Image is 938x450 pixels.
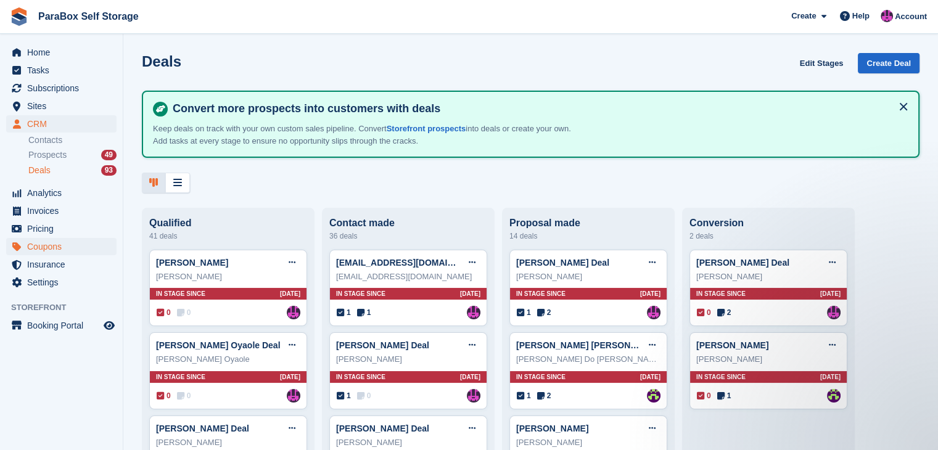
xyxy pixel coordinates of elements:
[156,258,228,268] a: [PERSON_NAME]
[537,390,551,401] span: 2
[696,340,768,350] a: [PERSON_NAME]
[157,390,171,401] span: 0
[689,218,847,229] div: Conversion
[11,301,123,314] span: Storefront
[6,317,117,334] a: menu
[156,423,249,433] a: [PERSON_NAME] Deal
[33,6,144,27] a: ParaBox Self Storage
[509,229,667,243] div: 14 deals
[881,10,893,22] img: Paul Wolfson
[336,289,385,298] span: In stage since
[467,389,480,403] img: Paul Wolfson
[696,372,746,382] span: In stage since
[157,307,171,318] span: 0
[280,372,300,382] span: [DATE]
[336,271,480,283] div: [EMAIL_ADDRESS][DOMAIN_NAME]
[516,436,660,449] div: [PERSON_NAME]
[10,7,28,26] img: stora-icon-8386f47178a22dfd0bd8f6a31ec36ba5ce8667c1dd55bd0f319d3a0aa187defe.svg
[516,271,660,283] div: [PERSON_NAME]
[156,271,300,283] div: [PERSON_NAME]
[467,306,480,319] img: Paul Wolfson
[6,62,117,79] a: menu
[27,80,101,97] span: Subscriptions
[102,318,117,333] a: Preview store
[387,124,466,133] a: Storefront prospects
[791,10,816,22] span: Create
[27,44,101,61] span: Home
[6,202,117,219] a: menu
[517,390,531,401] span: 1
[696,271,841,283] div: [PERSON_NAME]
[827,389,841,403] img: JULIEN DE WECK
[336,372,385,382] span: In stage since
[27,238,101,255] span: Coupons
[6,274,117,291] a: menu
[142,53,181,70] h1: Deals
[149,218,307,229] div: Qualified
[460,289,480,298] span: [DATE]
[101,165,117,176] div: 93
[156,436,300,449] div: [PERSON_NAME]
[27,256,101,273] span: Insurance
[28,165,51,176] span: Deals
[820,372,841,382] span: [DATE]
[177,307,191,318] span: 0
[336,340,429,350] a: [PERSON_NAME] Deal
[717,307,731,318] span: 2
[28,134,117,146] a: Contacts
[6,115,117,133] a: menu
[336,436,480,449] div: [PERSON_NAME]
[27,202,101,219] span: Invoices
[696,289,746,298] span: In stage since
[640,372,660,382] span: [DATE]
[27,115,101,133] span: CRM
[516,340,684,350] a: [PERSON_NAME] [PERSON_NAME] Deal
[357,390,371,401] span: 0
[640,289,660,298] span: [DATE]
[27,317,101,334] span: Booking Portal
[357,307,371,318] span: 1
[697,390,711,401] span: 0
[647,306,660,319] img: Paul Wolfson
[336,353,480,366] div: [PERSON_NAME]
[27,62,101,79] span: Tasks
[28,149,67,161] span: Prospects
[156,340,281,350] a: [PERSON_NAME] Oyaole Deal
[27,220,101,237] span: Pricing
[717,390,731,401] span: 1
[287,306,300,319] img: Paul Wolfson
[697,307,711,318] span: 0
[287,389,300,403] img: Paul Wolfson
[516,289,566,298] span: In stage since
[460,372,480,382] span: [DATE]
[337,390,351,401] span: 1
[6,44,117,61] a: menu
[101,150,117,160] div: 49
[336,423,429,433] a: [PERSON_NAME] Deal
[795,53,849,73] a: Edit Stages
[827,306,841,319] img: Paul Wolfson
[27,97,101,115] span: Sites
[689,229,847,243] div: 2 deals
[28,149,117,162] a: Prospects 49
[27,274,101,291] span: Settings
[517,307,531,318] span: 1
[6,80,117,97] a: menu
[156,289,205,298] span: In stage since
[647,389,660,403] img: JULIEN DE WECK
[6,238,117,255] a: menu
[509,218,667,229] div: Proposal made
[337,307,351,318] span: 1
[516,423,588,433] a: [PERSON_NAME]
[6,220,117,237] a: menu
[156,372,205,382] span: In stage since
[6,97,117,115] a: menu
[336,258,508,268] a: [EMAIL_ADDRESS][DOMAIN_NAME] Deal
